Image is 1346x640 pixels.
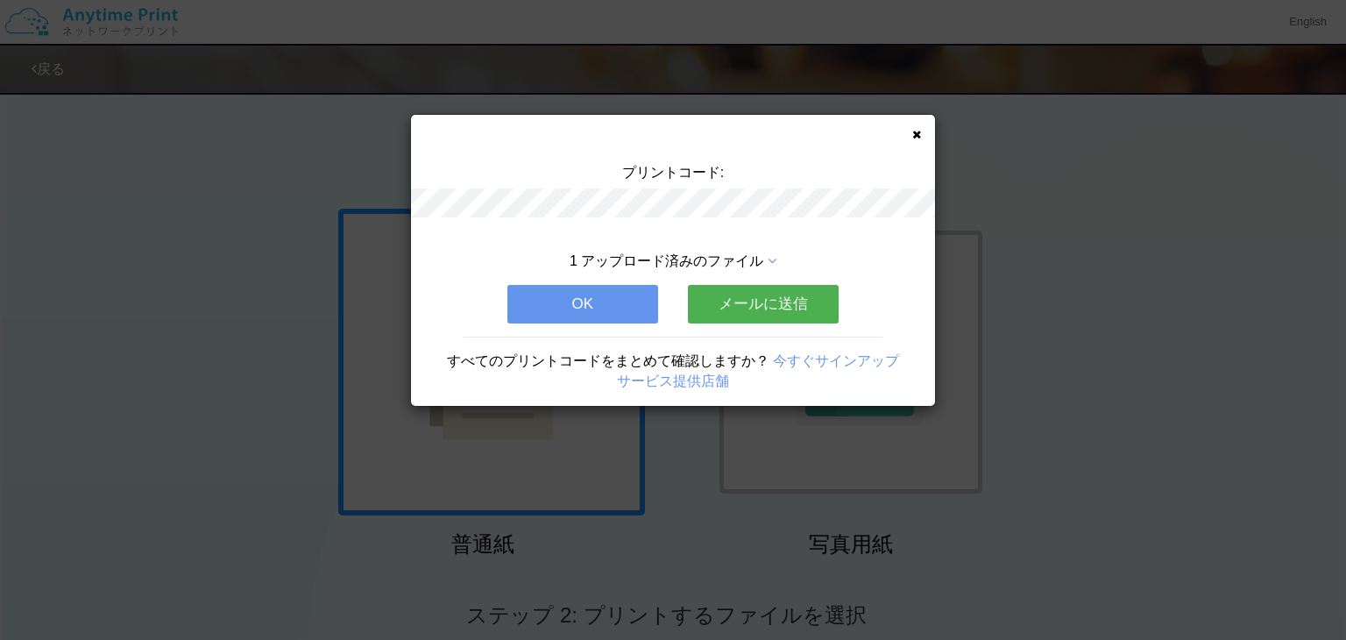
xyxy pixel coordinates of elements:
[507,285,658,324] button: OK
[617,373,729,388] a: サービス提供店舗
[688,285,839,324] button: メールに送信
[570,253,763,268] span: 1 アップロード済みのファイル
[447,353,769,368] span: すべてのプリントコードをまとめて確認しますか？
[773,353,899,368] a: 今すぐサインアップ
[622,165,724,180] span: プリントコード:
